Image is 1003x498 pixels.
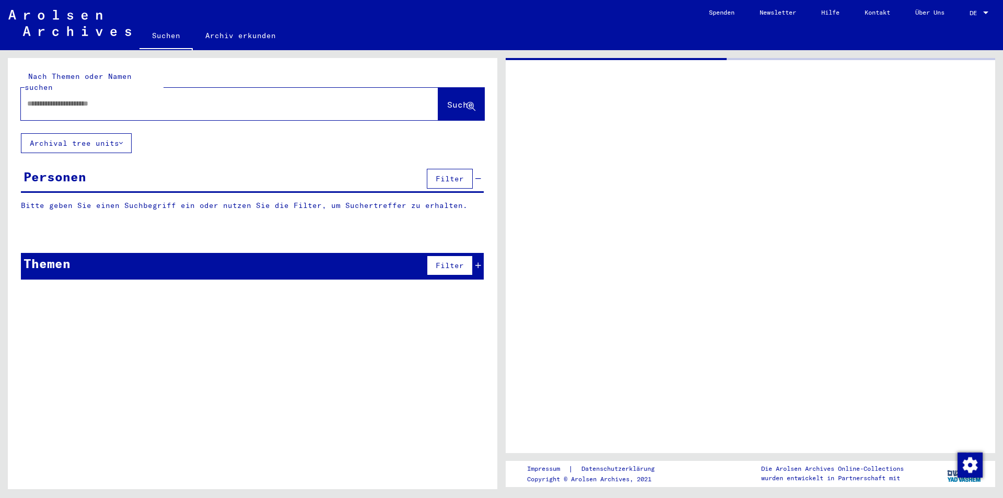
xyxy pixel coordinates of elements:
p: wurden entwickelt in Partnerschaft mit [761,473,904,483]
span: Filter [436,261,464,270]
div: Themen [24,254,71,273]
a: Datenschutzerklärung [573,464,667,474]
p: Die Arolsen Archives Online-Collections [761,464,904,473]
div: Zustimmung ändern [957,452,982,477]
p: Bitte geben Sie einen Suchbegriff ein oder nutzen Sie die Filter, um Suchertreffer zu erhalten. [21,200,484,211]
button: Filter [427,169,473,189]
mat-select-trigger: DE [970,9,977,17]
mat-label: Nach Themen oder Namen suchen [25,72,132,92]
img: yv_logo.png [945,460,984,487]
button: Archival tree units [21,133,132,153]
button: Suche [438,88,484,120]
button: Filter [427,256,473,275]
a: Impressum [527,464,568,474]
img: Arolsen_neg.svg [8,10,131,36]
a: Archiv erkunden [193,23,288,48]
span: Suche [447,99,473,110]
div: Personen [24,167,86,186]
div: | [527,464,667,474]
img: Zustimmung ändern [958,453,983,478]
p: Copyright © Arolsen Archives, 2021 [527,474,667,484]
a: Suchen [139,23,193,50]
span: Filter [436,174,464,183]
